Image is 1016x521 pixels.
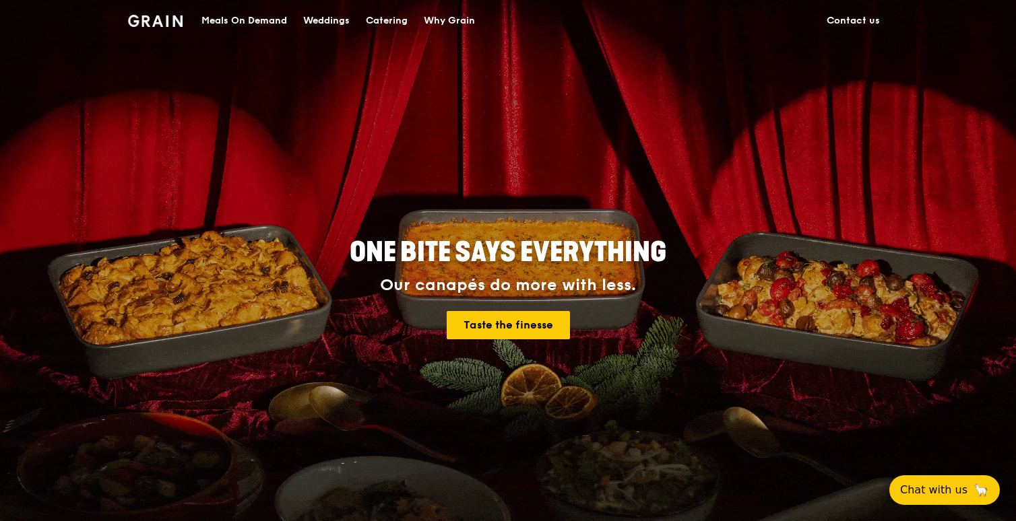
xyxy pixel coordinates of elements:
div: Weddings [303,1,350,41]
span: ONE BITE SAYS EVERYTHING [350,236,666,269]
button: Chat with us🦙 [889,475,1000,505]
div: Catering [366,1,408,41]
div: Our canapés do more with less. [265,276,751,295]
span: 🦙 [973,482,989,498]
a: Catering [358,1,416,41]
div: Why Grain [424,1,475,41]
img: Grain [128,15,183,27]
a: Weddings [295,1,358,41]
a: Why Grain [416,1,483,41]
a: Taste the finesse [447,311,570,339]
div: Meals On Demand [201,1,287,41]
span: Chat with us [900,482,967,498]
a: Contact us [819,1,888,41]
